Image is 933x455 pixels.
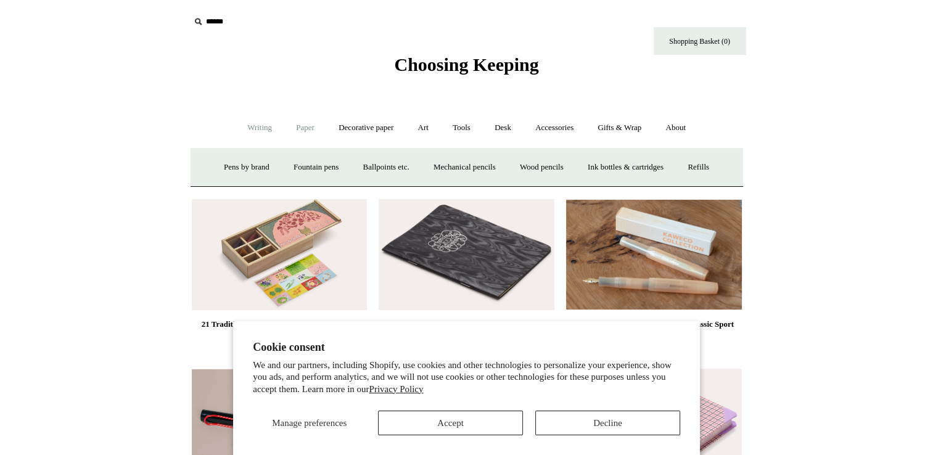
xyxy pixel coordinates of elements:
[192,317,367,367] a: 21 Traditional Japanese Floral Incense Cones £25.00
[352,151,421,184] a: Ballpoints etc.
[285,112,326,144] a: Paper
[253,359,680,396] p: We and our partners, including Shopify, use cookies and other technologies to personalize your ex...
[483,112,522,144] a: Desk
[586,112,652,144] a: Gifts & Wrap
[253,341,680,354] h2: Cookie consent
[654,112,697,144] a: About
[422,151,507,184] a: Mechanical pencils
[379,199,554,310] a: Black Moire Choosing Keeping Medium Notebook Black Moire Choosing Keeping Medium Notebook
[382,317,551,346] div: Black Moire Choosing Keeping Medium Notebook
[524,112,585,144] a: Accessories
[509,151,575,184] a: Wood pencils
[566,317,741,367] a: Apricot Pearl Kaweco Collection Classic Sport Fountain Pen £27.00
[236,112,283,144] a: Writing
[192,199,367,310] img: 21 Traditional Japanese Floral Incense Cones
[394,64,538,73] a: Choosing Keeping
[569,317,738,346] div: Apricot Pearl Kaweco Collection Classic Sport Fountain Pen
[566,199,741,310] a: Apricot Pearl Kaweco Collection Classic Sport Fountain Pen Apricot Pearl Kaweco Collection Classi...
[378,411,523,435] button: Accept
[577,151,675,184] a: Ink bottles & cartridges
[272,418,347,428] span: Manage preferences
[676,151,720,184] a: Refills
[566,199,741,310] img: Apricot Pearl Kaweco Collection Classic Sport Fountain Pen
[407,112,440,144] a: Art
[442,112,482,144] a: Tools
[195,317,364,332] div: 21 Traditional Japanese Floral Incense Cones
[253,411,366,435] button: Manage preferences
[213,151,281,184] a: Pens by brand
[654,27,746,55] a: Shopping Basket (0)
[379,199,554,310] img: Black Moire Choosing Keeping Medium Notebook
[394,54,538,75] span: Choosing Keeping
[379,317,554,367] a: Black Moire Choosing Keeping Medium Notebook £10.00
[327,112,405,144] a: Decorative paper
[192,199,367,310] a: 21 Traditional Japanese Floral Incense Cones 21 Traditional Japanese Floral Incense Cones
[369,384,424,394] a: Privacy Policy
[535,411,680,435] button: Decline
[282,151,350,184] a: Fountain pens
